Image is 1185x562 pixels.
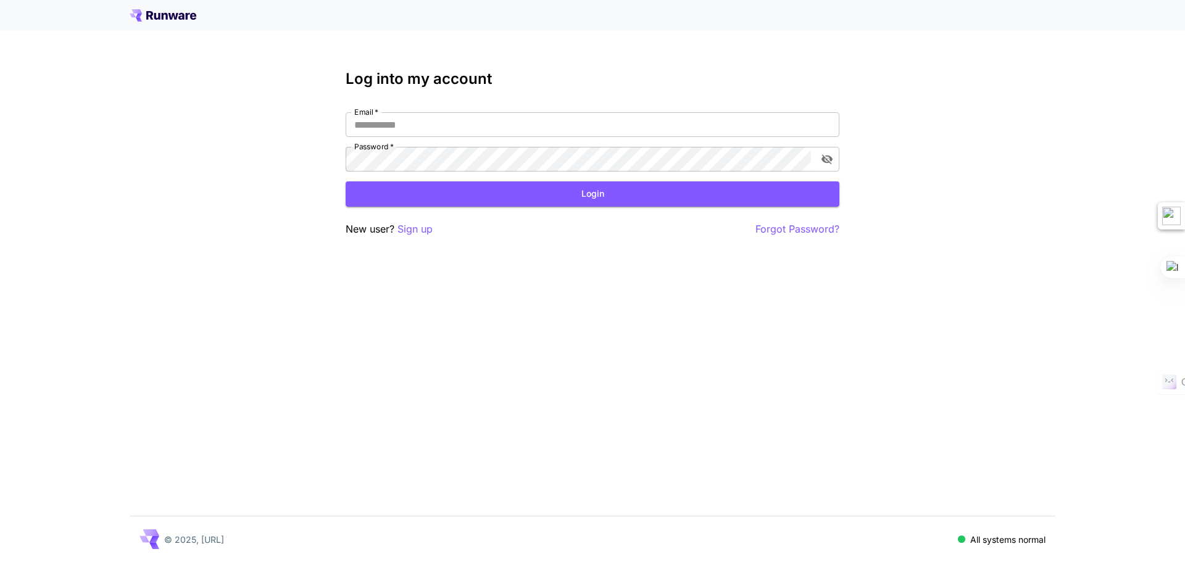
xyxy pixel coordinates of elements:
button: Forgot Password? [755,221,839,237]
button: Login [346,181,839,207]
p: © 2025, [URL] [164,533,224,546]
h3: Log into my account [346,70,839,88]
label: Password [354,141,394,152]
button: toggle password visibility [816,148,838,170]
label: Email [354,107,378,117]
p: All systems normal [970,533,1046,546]
p: New user? [346,221,433,237]
button: Sign up [397,221,433,237]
